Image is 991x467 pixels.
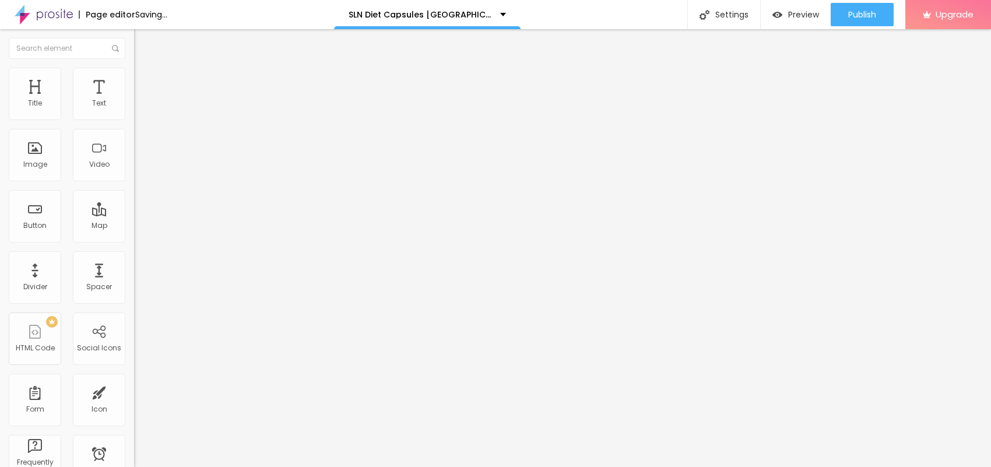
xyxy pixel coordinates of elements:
div: Spacer [86,283,112,291]
iframe: Editor [134,29,991,467]
p: SLN Diet Capsules [GEOGRAPHIC_DATA] [349,10,491,19]
div: Title [28,99,42,107]
span: Upgrade [936,9,974,19]
div: Divider [23,283,47,291]
div: Text [92,99,106,107]
span: Preview [788,10,819,19]
div: HTML Code [16,344,55,352]
input: Search element [9,38,125,59]
div: Saving... [135,10,167,19]
div: Image [23,160,47,168]
img: view-1.svg [772,10,782,20]
button: Publish [831,3,894,26]
img: Icone [700,10,709,20]
button: Preview [761,3,831,26]
span: Publish [848,10,876,19]
div: Button [23,222,47,230]
img: Icone [112,45,119,52]
div: Map [92,222,107,230]
div: Icon [92,405,107,413]
div: Video [89,160,110,168]
div: Social Icons [77,344,121,352]
div: Form [26,405,44,413]
div: Page editor [79,10,135,19]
